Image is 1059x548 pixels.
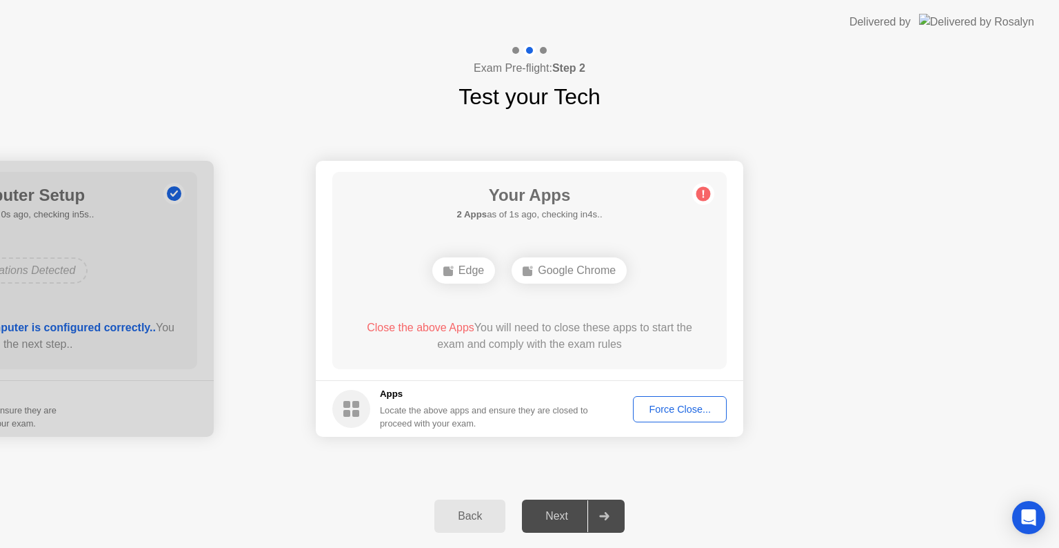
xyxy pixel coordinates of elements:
button: Back [434,500,505,533]
div: Open Intercom Messenger [1012,501,1045,534]
b: Step 2 [552,62,585,74]
h1: Your Apps [456,183,602,208]
div: Back [438,510,501,522]
span: Close the above Apps [367,322,474,333]
h5: Apps [380,387,589,401]
div: Edge [432,257,495,284]
div: Locate the above apps and ensure they are closed to proceed with your exam. [380,404,589,430]
h5: as of 1s ago, checking in4s.. [456,208,602,222]
img: Delivered by Rosalyn [919,14,1034,30]
b: 2 Apps [456,209,487,219]
h4: Exam Pre-flight: [474,60,585,77]
h1: Test your Tech [458,80,601,113]
div: Delivered by [849,14,911,30]
div: Next [526,510,587,522]
div: Force Close... [638,404,722,415]
div: You will need to close these apps to start the exam and comply with the exam rules [352,320,707,353]
div: Google Chrome [512,257,627,284]
button: Force Close... [633,396,727,422]
button: Next [522,500,625,533]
